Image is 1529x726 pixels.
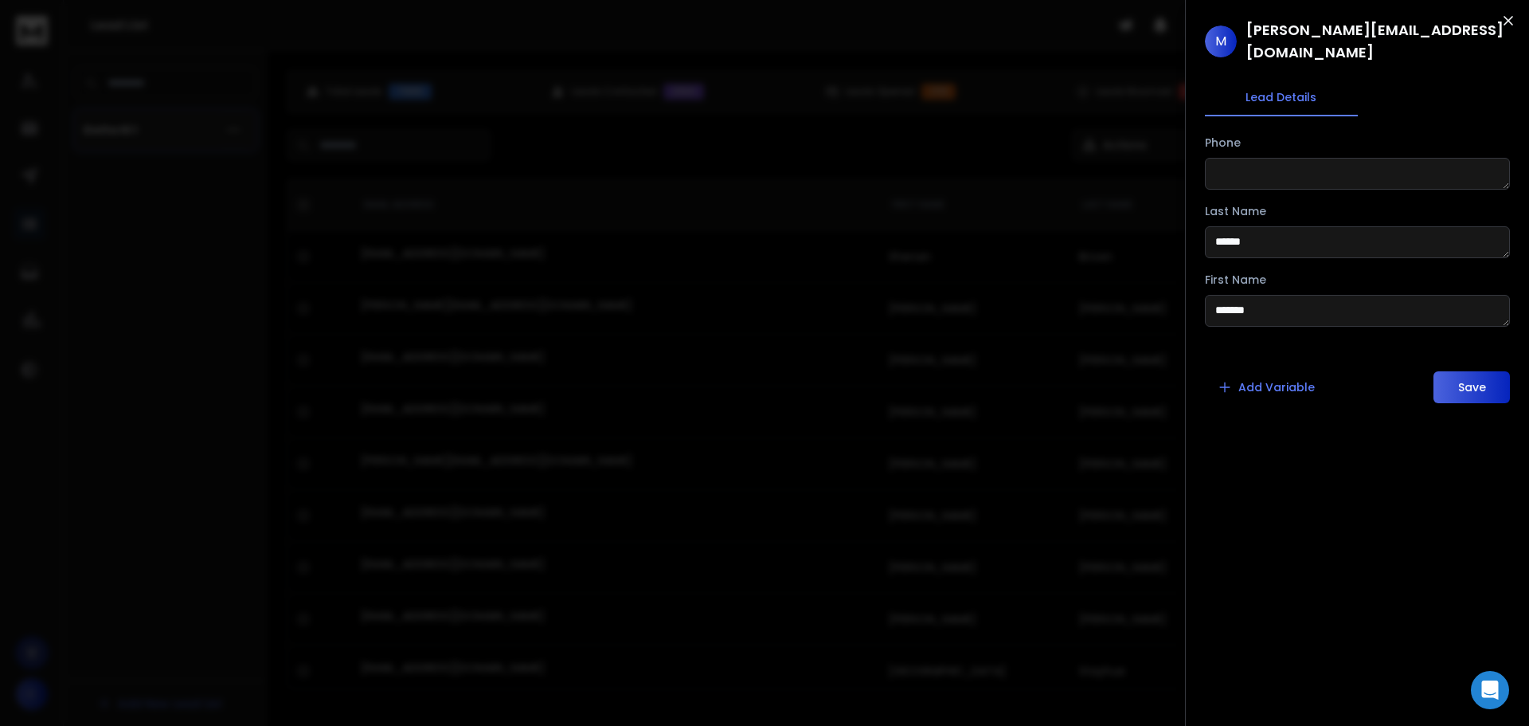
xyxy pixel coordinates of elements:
label: First Name [1205,274,1266,285]
button: Add Variable [1205,371,1328,403]
button: Lead Details [1205,80,1358,116]
span: M [1205,26,1237,57]
h1: [PERSON_NAME][EMAIL_ADDRESS][DOMAIN_NAME] [1246,19,1510,64]
label: Last Name [1205,206,1266,217]
div: Open Intercom Messenger [1471,671,1509,709]
button: Save [1433,371,1510,403]
label: Phone [1205,137,1241,148]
